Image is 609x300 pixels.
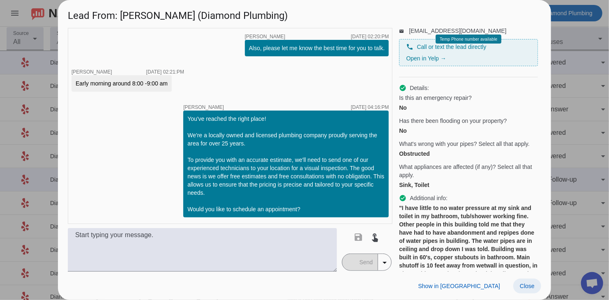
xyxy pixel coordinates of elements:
[187,115,385,213] div: You've reached the right place! We're a locally owned and licensed plumbing company proudly servi...
[406,55,446,62] a: Open in Yelp →
[370,232,380,242] mat-icon: touch_app
[351,105,389,110] div: [DATE] 04:16:PM
[410,84,429,92] span: Details:
[399,194,406,202] mat-icon: check_circle
[399,29,409,33] mat-icon: email
[399,117,507,125] span: Has there been flooding on your property?
[440,37,497,42] span: Temp Phone number available
[417,43,486,51] span: Call or text the lead directly
[245,34,286,39] span: [PERSON_NAME]
[520,283,535,289] span: Close
[410,194,448,202] span: Additional info:
[412,279,507,293] button: Show in [GEOGRAPHIC_DATA]
[399,163,538,179] span: What appliances are affected (if any)? Select all that apply.
[249,44,385,52] div: Also, please let me know the best time for you to talk.​
[418,283,500,289] span: Show in [GEOGRAPHIC_DATA]
[409,28,506,34] a: [EMAIL_ADDRESS][DOMAIN_NAME]
[399,104,538,112] div: No
[146,69,184,74] div: [DATE] 02:21:PM
[399,181,538,189] div: Sink, Toilet
[399,84,406,92] mat-icon: check_circle
[399,140,530,148] span: What's wrong with your pipes? Select all that apply.
[399,94,472,102] span: Is this an emergency repair?
[183,105,224,110] span: [PERSON_NAME]
[406,43,413,51] mat-icon: phone
[351,34,389,39] div: [DATE] 02:20:PM
[399,150,538,158] div: Obstructed
[513,279,541,293] button: Close
[380,258,390,268] mat-icon: arrow_drop_down
[72,69,112,75] span: [PERSON_NAME]
[399,127,538,135] div: No
[76,79,168,88] div: Early morning around 8:00 -9:00 am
